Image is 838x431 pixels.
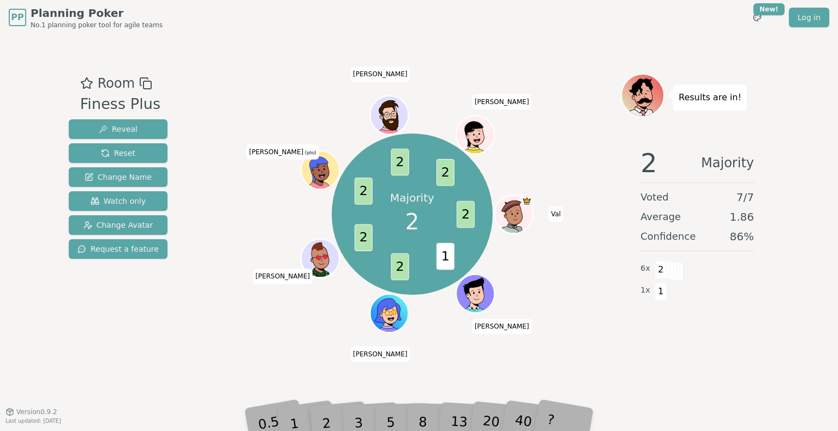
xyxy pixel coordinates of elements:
span: PP [11,11,23,24]
span: Click to change your name [548,207,564,222]
button: Add as favourite [80,74,93,93]
span: 86 % [730,229,754,244]
span: Click to change your name [350,347,410,362]
button: Version0.9.2 [5,408,57,416]
span: 1 x [641,284,650,296]
button: Watch only [69,191,167,211]
span: 2 [355,224,373,251]
button: Change Name [69,167,167,187]
button: Reveal [69,119,167,139]
span: Voted [641,190,669,205]
p: Results are in! [679,90,741,105]
span: Click to change your name [247,144,319,160]
span: 6 x [641,263,650,275]
span: 7 / 7 [737,190,754,205]
span: Click to change your name [472,319,532,334]
span: 2 [405,205,419,238]
span: Room [98,74,135,93]
span: Change Avatar [83,220,153,230]
span: 1.86 [729,209,754,224]
span: Average [641,209,681,224]
span: Majority [701,150,754,176]
span: Click to change your name [350,67,410,82]
span: 2 [391,149,409,176]
button: Request a feature [69,239,167,259]
span: 2 [655,260,667,279]
span: No.1 planning poker tool for agile teams [31,21,163,29]
span: 2 [641,150,657,176]
span: Click to change your name [253,269,313,284]
span: 1 [655,282,667,301]
button: Change Avatar [69,215,167,235]
button: Click to change your avatar [302,153,338,189]
button: New! [747,8,767,27]
span: Change Name [85,172,152,183]
span: 2 [391,253,409,280]
span: Version 0.9.2 [16,408,57,416]
div: Finess Plus [80,93,161,116]
a: Log in [789,8,829,27]
span: Val is the host [522,196,532,206]
span: Last updated: [DATE] [5,418,61,424]
span: Confidence [641,229,696,244]
span: 2 [457,201,475,228]
span: Watch only [91,196,146,207]
div: New! [753,3,785,15]
span: 2 [436,159,454,186]
span: 1 [436,243,454,270]
span: Click to change your name [472,94,532,110]
span: Request a feature [77,244,159,254]
button: Reset [69,143,167,163]
span: Reset [101,148,135,159]
a: PPPlanning PokerNo.1 planning poker tool for agile teams [9,5,163,29]
span: Reveal [99,124,137,135]
span: (you) [303,150,316,155]
p: Majority [390,190,434,205]
span: Planning Poker [31,5,163,21]
span: 2 [355,178,373,205]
